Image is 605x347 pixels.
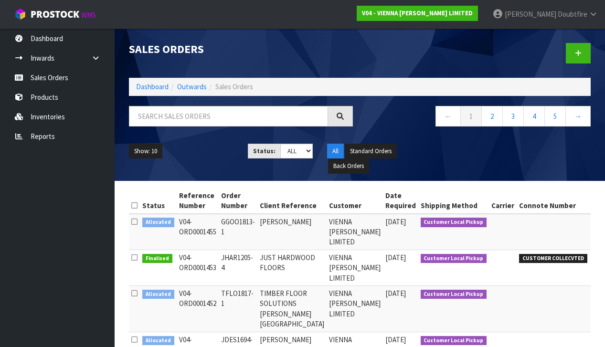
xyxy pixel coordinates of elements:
[385,217,406,226] span: [DATE]
[129,43,353,55] h1: Sales Orders
[523,106,545,126] a: 4
[327,188,383,214] th: Customer
[421,218,487,227] span: Customer Local Pickup
[565,106,591,126] a: →
[81,11,96,20] small: WMS
[362,9,473,17] strong: V04 - VIENNA [PERSON_NAME] LIMITED
[383,188,418,214] th: Date Required
[421,254,487,263] span: Customer Local Pickup
[327,144,344,159] button: All
[14,8,26,20] img: cube-alt.png
[502,106,524,126] a: 3
[345,144,397,159] button: Standard Orders
[177,82,207,91] a: Outwards
[257,250,327,285] td: JUST HARDWOOD FLOORS
[544,106,566,126] a: 5
[418,188,489,214] th: Shipping Method
[142,254,172,263] span: Finalised
[142,218,174,227] span: Allocated
[558,10,587,19] span: Doubtfire
[421,290,487,299] span: Customer Local Pickup
[177,250,219,285] td: V04-ORD0001453
[129,144,162,159] button: Show: 10
[435,106,461,126] a: ←
[253,147,276,155] strong: Status:
[327,286,383,332] td: VIENNA [PERSON_NAME] LIMITED
[519,254,587,263] span: CUSTOMER COLLECVTED
[257,188,327,214] th: Client Reference
[177,286,219,332] td: V04-ORD0001452
[219,214,257,250] td: GGOO1813-1
[219,250,257,285] td: JHAR1205-4
[327,250,383,285] td: VIENNA [PERSON_NAME] LIMITED
[257,214,327,250] td: [PERSON_NAME]
[517,188,590,214] th: Connote Number
[327,214,383,250] td: VIENNA [PERSON_NAME] LIMITED
[215,82,253,91] span: Sales Orders
[489,188,517,214] th: Carrier
[460,106,482,126] a: 1
[385,253,406,262] span: [DATE]
[142,336,174,346] span: Allocated
[142,290,174,299] span: Allocated
[177,188,219,214] th: Reference Number
[481,106,503,126] a: 2
[136,82,169,91] a: Dashboard
[140,188,177,214] th: Status
[129,106,328,126] input: Search sales orders
[385,335,406,344] span: [DATE]
[421,336,487,346] span: Customer Local Pickup
[367,106,591,129] nav: Page navigation
[177,214,219,250] td: V04-ORD0001455
[385,289,406,298] span: [DATE]
[219,286,257,332] td: TFLO1817-1
[31,8,79,21] span: ProStock
[328,158,369,174] button: Back Orders
[257,286,327,332] td: TIMBER FLOOR SOLUTIONS [PERSON_NAME][GEOGRAPHIC_DATA]
[219,188,257,214] th: Order Number
[505,10,556,19] span: [PERSON_NAME]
